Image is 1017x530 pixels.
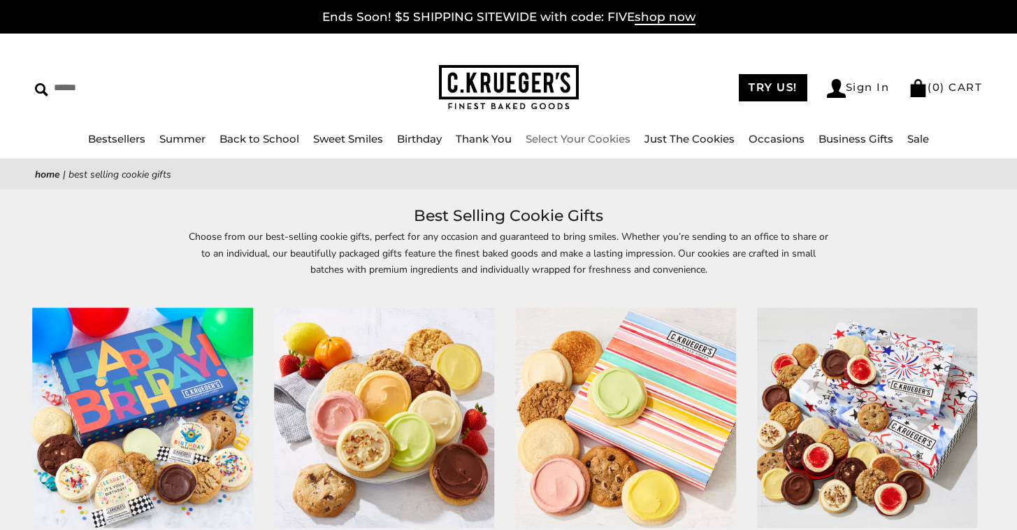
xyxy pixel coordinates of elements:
a: Select Your Cookies [526,132,630,145]
nav: breadcrumbs [35,166,982,182]
p: Choose from our best-selling cookie gifts, perfect for any occasion and guaranteed to bring smile... [187,229,830,293]
img: Search [35,83,48,96]
a: TRY US! [739,74,807,101]
a: Sign In [827,79,890,98]
span: Best Selling Cookie Gifts [68,168,171,181]
img: Just The Cookies - Summer Assorted Cookies [274,308,495,529]
iframe: Sign Up via Text for Offers [11,477,145,519]
img: Patriotic Cookie Gift Boxes – Assorted Cookies [757,308,978,529]
img: Birthday Celebration Cookie Gift Boxes - Assorted Cookies [32,308,253,529]
img: Summer Stripes Cookie Gift Box - Assorted Cookies [516,308,737,529]
a: Occasions [749,132,805,145]
a: Back to School [219,132,299,145]
span: 0 [932,80,941,94]
span: | [63,168,66,181]
a: Business Gifts [818,132,893,145]
img: Account [827,79,846,98]
input: Search [35,77,258,99]
a: Thank You [456,132,512,145]
span: shop now [635,10,695,25]
a: Sale [907,132,929,145]
a: (0) CART [909,80,982,94]
a: Ends Soon! $5 SHIPPING SITEWIDE with code: FIVEshop now [322,10,695,25]
img: Bag [909,79,928,97]
a: Sweet Smiles [313,132,383,145]
a: Summer [159,132,205,145]
a: Home [35,168,60,181]
a: Bestsellers [88,132,145,145]
h1: Best Selling Cookie Gifts [56,203,961,229]
img: C.KRUEGER'S [439,65,579,110]
a: Just The Cookies [644,132,735,145]
a: Birthday [397,132,442,145]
